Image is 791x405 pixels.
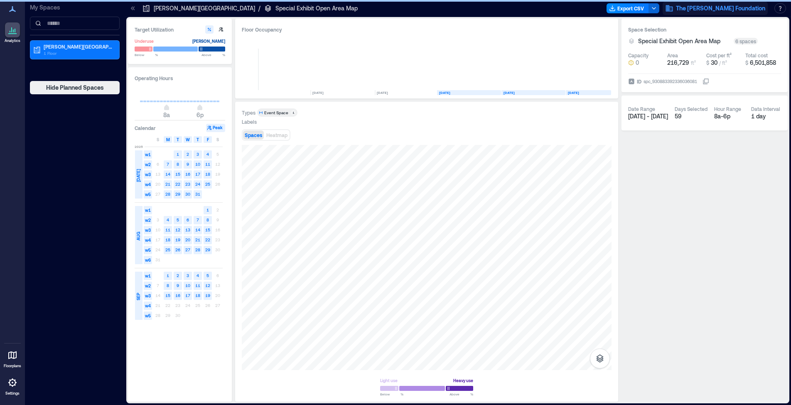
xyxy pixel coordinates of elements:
[144,272,152,280] span: w1
[703,78,709,85] button: IDspc_930883392336036081
[275,4,358,12] p: Special Exhibit Open Area Map
[628,113,668,120] span: [DATE] - [DATE]
[135,25,225,34] h3: Target Utilization
[195,182,200,187] text: 24
[568,91,579,95] text: [DATE]
[135,52,158,57] span: Below %
[638,37,730,45] button: Special Exhibit Open Area Map
[201,52,225,57] span: Above %
[264,110,288,115] div: Event Space
[177,273,179,278] text: 2
[667,59,689,66] span: 216,729
[166,136,170,143] span: M
[197,273,199,278] text: 4
[711,59,717,66] span: 30
[165,191,170,196] text: 28
[205,247,210,252] text: 29
[242,25,612,34] div: Floor Occupancy
[205,293,210,298] text: 19
[185,191,190,196] text: 30
[185,172,190,177] text: 16
[165,247,170,252] text: 25
[676,4,765,12] span: The [PERSON_NAME] Foundation
[205,172,210,177] text: 18
[195,172,200,177] text: 17
[195,237,200,242] text: 21
[185,227,190,232] text: 13
[706,60,709,66] span: $
[5,391,20,396] p: Settings
[163,111,170,118] span: 8a
[195,247,200,252] text: 28
[450,392,473,397] span: Above %
[265,130,289,140] button: Heatmap
[185,247,190,252] text: 27
[245,132,262,138] span: Spaces
[195,293,200,298] text: 18
[185,237,190,242] text: 20
[675,106,707,112] div: Days Selected
[135,74,225,82] h3: Operating Hours
[439,91,450,95] text: [DATE]
[135,37,154,45] div: Underuse
[167,273,169,278] text: 1
[165,172,170,177] text: 14
[1,345,24,371] a: Floorplans
[206,152,209,157] text: 4
[144,282,152,290] span: w2
[157,136,159,143] span: S
[154,4,255,12] p: [PERSON_NAME][GEOGRAPHIC_DATA]
[706,59,742,67] button: $ 30 / ft²
[144,150,152,159] span: w1
[751,106,780,112] div: Data Interval
[175,227,180,232] text: 12
[638,37,720,45] span: Special Exhibit Open Area Map
[197,111,204,118] span: 6p
[144,170,152,179] span: w3
[144,246,152,254] span: w5
[175,247,180,252] text: 26
[207,136,209,143] span: F
[195,191,200,196] text: 31
[504,91,515,95] text: [DATE]
[185,182,190,187] text: 23
[706,52,732,59] div: Cost per ft²
[144,216,152,224] span: w2
[30,3,120,12] p: My Spaces
[175,191,180,196] text: 29
[205,227,210,232] text: 15
[46,83,104,92] span: Hide Planned Spaces
[258,4,260,12] p: /
[177,136,179,143] span: T
[187,162,189,167] text: 9
[667,52,678,59] div: Area
[165,237,170,242] text: 18
[135,144,143,149] span: 2025
[750,59,776,66] span: 6,501,858
[144,226,152,234] span: w3
[167,162,169,167] text: 7
[144,302,152,310] span: w4
[242,118,257,125] div: Labels
[205,182,210,187] text: 25
[144,236,152,244] span: w4
[675,112,707,120] div: 59
[714,112,744,120] div: 8a - 6p
[2,20,23,46] a: Analytics
[206,217,209,222] text: 8
[30,81,120,94] button: Hide Planned Spaces
[628,59,664,67] button: 0
[291,110,296,115] div: 1
[197,136,199,143] span: T
[177,217,179,222] text: 5
[266,132,287,138] span: Heatmap
[177,152,179,157] text: 1
[637,77,641,86] span: ID
[377,91,388,95] text: [DATE]
[628,106,655,112] div: Date Range
[2,373,22,398] a: Settings
[192,37,225,45] div: [PERSON_NAME]
[177,283,179,288] text: 9
[186,136,190,143] span: W
[44,50,113,56] p: 1 Floor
